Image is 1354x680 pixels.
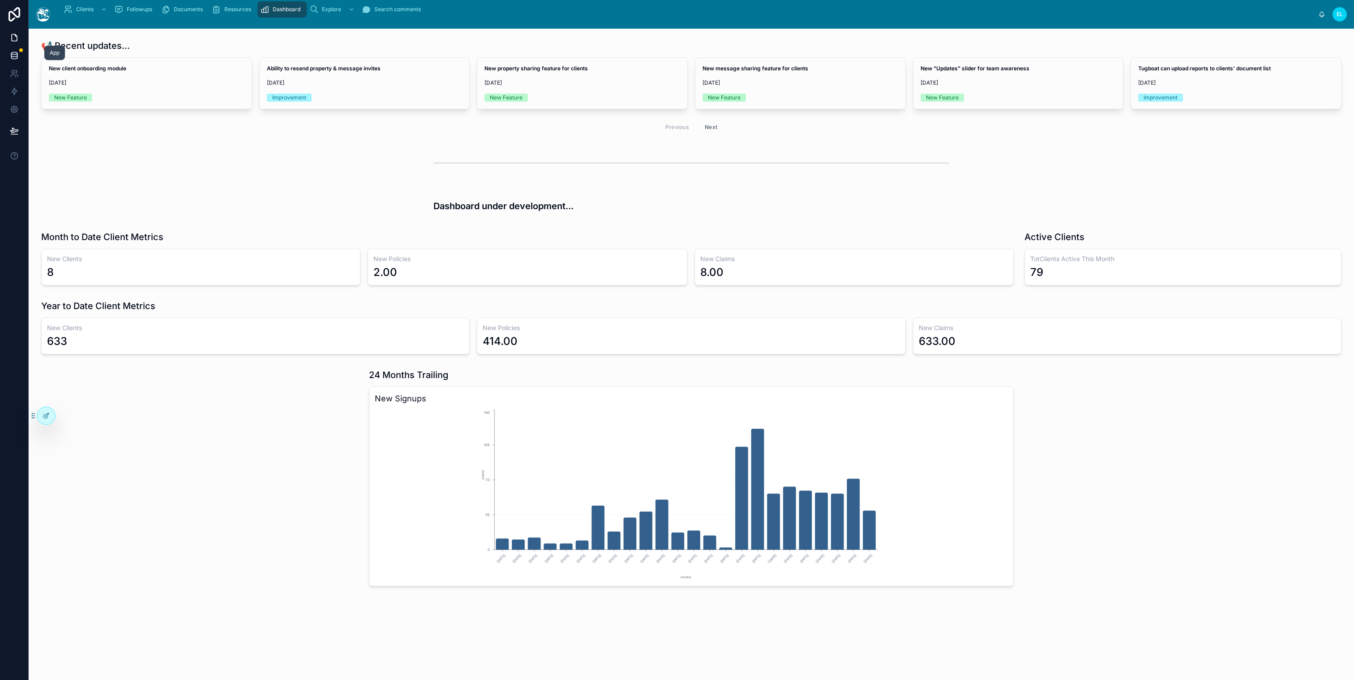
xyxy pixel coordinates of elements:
text: [DATE] [576,553,586,564]
h1: Active Clients [1024,231,1084,243]
a: Ability to resend property & message invites[DATE]Improvement [259,57,470,109]
h3: New Policies [373,254,681,263]
a: Dashboard [257,1,307,17]
div: 8.00 [700,265,724,280]
div: 8 [47,265,54,280]
tspan: months [681,575,691,579]
text: [DATE] [703,553,714,564]
div: 2.00 [373,265,397,280]
tspan: 105 [484,443,490,447]
text: [DATE] [608,553,618,564]
strong: Tugboat can upload reports to clients' document list [1138,65,1271,72]
text: [DATE] [799,553,810,564]
strong: New client onboarding module [49,65,126,72]
text: [DATE] [672,553,682,564]
img: App logo [36,7,50,22]
tspan: 70 [485,478,490,482]
div: New Feature [926,94,959,102]
span: Dashboard [273,6,300,13]
a: Tugboat can upload reports to clients' document list[DATE]Improvement [1131,57,1341,109]
div: chart [375,409,1008,581]
h1: 24 Months Trailing [369,369,448,381]
span: Followups [127,6,152,13]
div: New Feature [490,94,523,102]
div: 414.00 [483,334,518,349]
text: [DATE] [735,553,746,564]
button: Next [698,120,724,134]
text: [DATE] [751,553,762,564]
div: Improvement [272,94,306,102]
text: [DATE] [528,553,538,564]
a: Followups [111,1,159,17]
text: [DATE] [639,553,650,564]
div: 79 [1030,265,1043,280]
text: [DATE] [592,553,602,564]
span: EL [1337,11,1343,18]
a: Clients [61,1,111,17]
text: [DATE] [656,553,666,564]
a: Resources [209,1,257,17]
span: [DATE] [1138,79,1334,86]
a: Explore [307,1,359,17]
text: [DATE] [496,553,506,564]
h1: 📢 Recent updates... [41,39,130,52]
span: Documents [174,6,203,13]
text: [DATE] [847,553,857,564]
a: New property sharing feature for clients[DATE]New Feature [477,57,688,109]
text: [DATE] [863,553,873,564]
span: [DATE] [921,79,1116,86]
strong: New message sharing feature for clients [703,65,808,72]
text: [DATE] [783,553,793,564]
div: App [50,49,60,56]
strong: New "Updates" slider for team awareness [921,65,1029,72]
text: [DATE] [512,553,522,564]
h3: TotClients Active This Month [1030,254,1336,263]
text: [DATE] [815,553,825,564]
div: 633.00 [919,334,956,349]
text: [DATE] [720,553,730,564]
span: [DATE] [49,79,244,86]
text: [DATE] [687,553,698,564]
a: Documents [159,1,209,17]
span: Search comments [374,6,421,13]
tspan: clients [481,470,485,480]
h3: New Claims [700,254,1008,263]
h3: New Policies [483,323,900,332]
a: Search comments [359,1,427,17]
text: [DATE] [767,553,778,564]
tspan: 140 [484,410,490,415]
a: New client onboarding module[DATE]New Feature [41,57,252,109]
h3: New Clients [47,254,355,263]
h3: New Clients [47,323,464,332]
span: [DATE] [703,79,898,86]
h3: New Signups [375,392,1008,405]
h1: Month to Date Client Metrics [41,231,163,243]
div: New Feature [54,94,87,102]
h3: Dashboard under development... [433,199,949,213]
a: New message sharing feature for clients[DATE]New Feature [695,57,906,109]
h3: New Claims [919,323,1336,332]
span: Explore [322,6,341,13]
text: [DATE] [560,553,570,564]
text: [DATE] [831,553,841,564]
span: [DATE] [267,79,463,86]
span: Clients [76,6,94,13]
tspan: 35 [485,512,490,517]
text: [DATE] [624,553,634,564]
text: [DATE] [544,553,554,564]
strong: New property sharing feature for clients [484,65,588,72]
div: New Feature [708,94,741,102]
div: Improvement [1144,94,1178,102]
span: Resources [224,6,251,13]
h1: Year to Date Client Metrics [41,300,155,312]
strong: Ability to resend property & message invites [267,65,381,72]
div: 633 [47,334,67,349]
span: [DATE] [484,79,680,86]
a: New "Updates" slider for team awareness[DATE]New Feature [913,57,1124,109]
tspan: 0 [488,547,490,552]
